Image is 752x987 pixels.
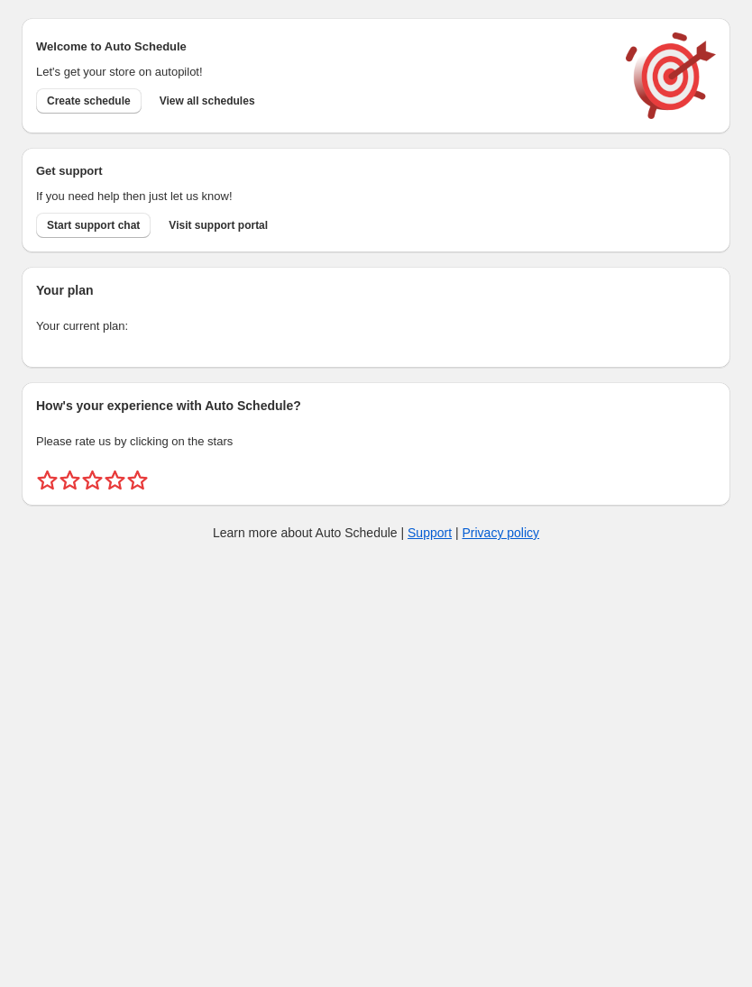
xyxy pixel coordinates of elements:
h2: How's your experience with Auto Schedule? [36,397,716,415]
h2: Your plan [36,281,716,299]
p: Let's get your store on autopilot! [36,63,608,81]
h2: Welcome to Auto Schedule [36,38,608,56]
button: Create schedule [36,88,142,114]
p: Please rate us by clicking on the stars [36,433,716,451]
p: If you need help then just let us know! [36,187,608,206]
span: Visit support portal [169,218,268,233]
h2: Get support [36,162,608,180]
a: Start support chat [36,213,151,238]
p: Your current plan: [36,317,716,335]
a: Privacy policy [463,525,540,540]
p: Learn more about Auto Schedule | | [213,524,539,542]
a: Support [408,525,452,540]
span: View all schedules [160,94,255,108]
span: Start support chat [47,218,140,233]
a: Visit support portal [158,213,279,238]
button: View all schedules [149,88,266,114]
span: Create schedule [47,94,131,108]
